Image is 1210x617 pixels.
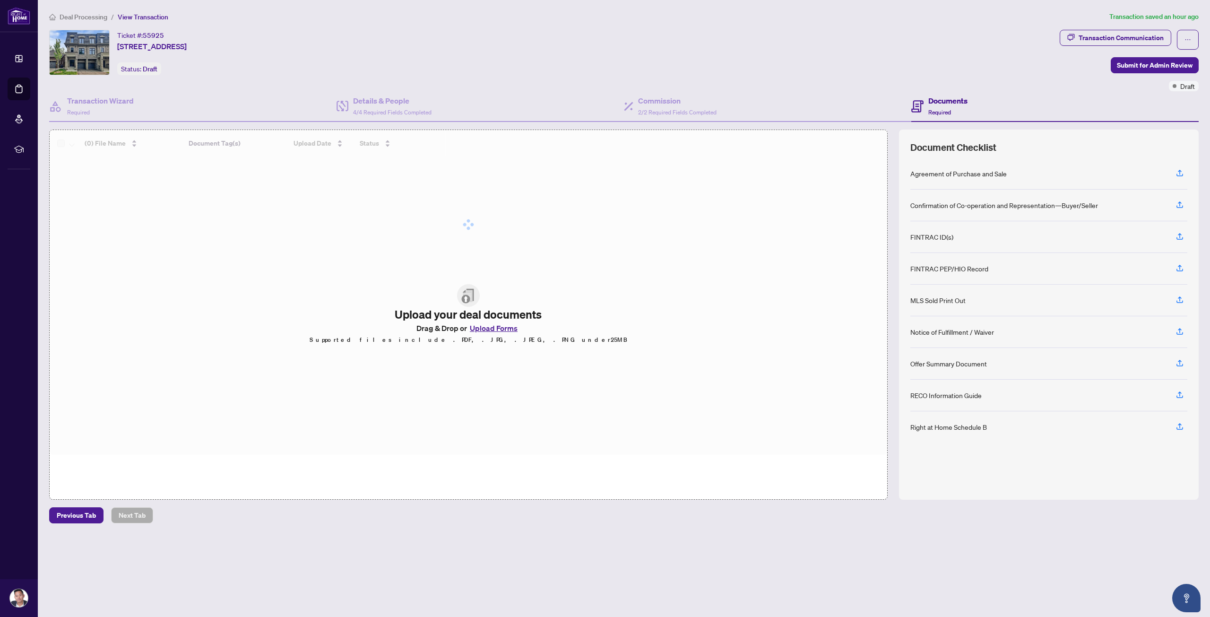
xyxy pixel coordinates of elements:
[910,295,966,305] div: MLS Sold Print Out
[49,507,104,523] button: Previous Tab
[118,13,168,21] span: View Transaction
[1184,36,1191,43] span: ellipsis
[1180,81,1195,91] span: Draft
[310,334,627,346] p: Supported files include .PDF, .JPG, .JPEG, .PNG under 25 MB
[638,109,717,116] span: 2/2 Required Fields Completed
[117,41,187,52] span: [STREET_ADDRESS]
[638,95,717,106] h4: Commission
[60,13,107,21] span: Deal Processing
[67,95,134,106] h4: Transaction Wizard
[353,109,432,116] span: 4/4 Required Fields Completed
[910,168,1007,179] div: Agreement of Purchase and Sale
[416,322,520,334] span: Drag & Drop or
[928,109,951,116] span: Required
[910,327,994,337] div: Notice of Fulfillment / Waiver
[57,508,96,523] span: Previous Tab
[143,31,164,40] span: 55925
[1111,57,1199,73] button: Submit for Admin Review
[1172,584,1201,612] button: Open asap
[143,65,157,73] span: Draft
[910,200,1098,210] div: Confirmation of Co-operation and Representation—Buyer/Seller
[467,322,520,334] button: Upload Forms
[111,11,114,22] li: /
[1079,30,1164,45] div: Transaction Communication
[353,95,432,106] h4: Details & People
[910,141,996,154] span: Document Checklist
[117,62,161,75] div: Status:
[1060,30,1171,46] button: Transaction Communication
[67,109,90,116] span: Required
[910,358,987,369] div: Offer Summary Document
[1109,11,1199,22] article: Transaction saved an hour ago
[910,232,953,242] div: FINTRAC ID(s)
[111,507,153,523] button: Next Tab
[8,7,30,25] img: logo
[10,589,28,607] img: Profile Icon
[910,390,982,400] div: RECO Information Guide
[910,263,988,274] div: FINTRAC PEP/HIO Record
[910,422,987,432] div: Right at Home Schedule B
[928,95,968,106] h4: Documents
[1117,58,1193,73] span: Submit for Admin Review
[117,30,164,41] div: Ticket #:
[49,14,56,20] span: home
[50,30,109,75] img: IMG-W12427363_1.jpg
